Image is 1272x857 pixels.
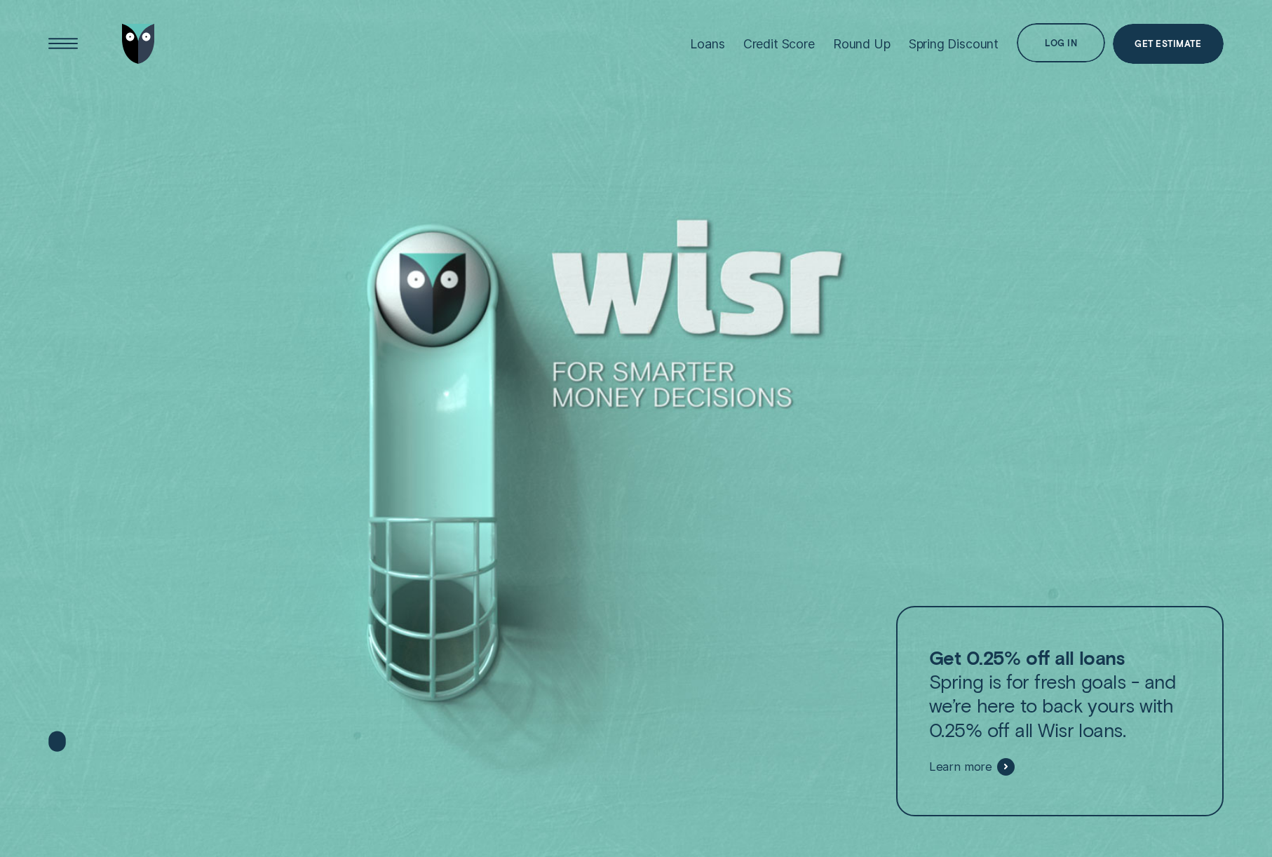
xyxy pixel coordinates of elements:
[690,36,724,51] div: Loans
[1017,23,1105,63] button: Log in
[929,760,992,774] span: Learn more
[833,36,891,51] div: Round Up
[743,36,815,51] div: Credit Score
[896,606,1224,816] a: Get 0.25% off all loansSpring is for fresh goals - and we’re here to back yours with 0.25% off al...
[1113,24,1224,64] a: Get Estimate
[43,24,83,64] button: Open Menu
[929,646,1191,742] p: Spring is for fresh goals - and we’re here to back yours with 0.25% off all Wisr loans.
[122,24,155,64] img: Wisr
[909,36,999,51] div: Spring Discount
[929,646,1124,669] strong: Get 0.25% off all loans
